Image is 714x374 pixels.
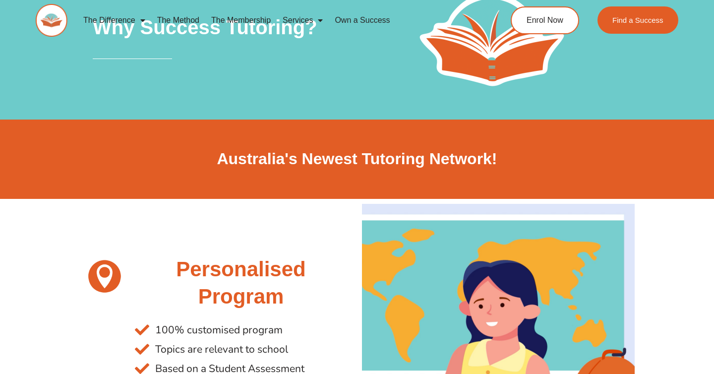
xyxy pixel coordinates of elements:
h2: Australia's Newest Tutoring Network! [79,149,635,170]
span: 100% customised program [153,320,283,340]
a: The Membership [205,9,277,32]
a: The Difference [77,9,151,32]
span: Topics are relevant to school [153,340,288,359]
a: Services [277,9,329,32]
a: Own a Success [329,9,396,32]
a: Enrol Now [511,6,579,34]
h2: Personalised Program [135,256,347,310]
span: Enrol Now [527,16,563,24]
span: Find a Success [612,16,663,24]
a: Find a Success [597,6,678,34]
a: The Method [151,9,205,32]
nav: Menu [77,9,474,32]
